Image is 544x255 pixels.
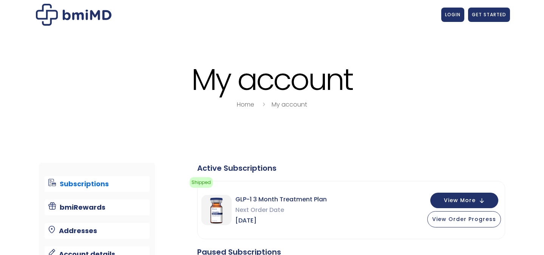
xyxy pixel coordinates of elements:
[235,194,327,205] span: GLP-1 3 Month Treatment Plan
[45,176,150,192] a: Subscriptions
[34,63,510,96] h1: My account
[472,11,506,18] span: GET STARTED
[272,100,307,109] a: My account
[468,8,510,22] a: GET STARTED
[235,205,327,215] span: Next Order Date
[36,4,111,26] img: My account
[197,163,505,173] div: Active Subscriptions
[432,215,496,223] span: View Order Progress
[430,193,498,208] button: View More
[445,11,461,18] span: LOGIN
[235,215,327,226] span: [DATE]
[427,211,501,227] button: View Order Progress
[237,100,254,109] a: Home
[45,223,150,239] a: Addresses
[441,8,464,22] a: LOGIN
[260,100,268,109] i: breadcrumbs separator
[45,199,150,215] a: bmiRewards
[444,198,476,203] span: View More
[190,177,213,188] span: Shipped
